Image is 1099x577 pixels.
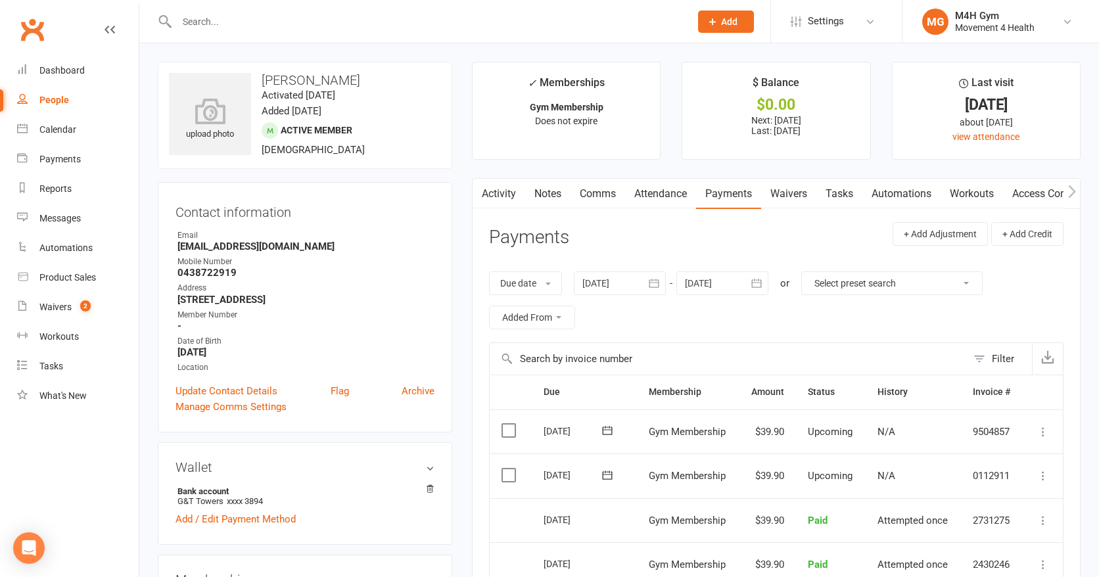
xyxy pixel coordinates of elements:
div: [DATE] [544,465,604,485]
a: Tasks [816,179,862,209]
div: [DATE] [544,553,604,574]
span: Upcoming [808,426,853,438]
div: Filter [992,351,1014,367]
a: What's New [17,381,139,411]
th: Invoice # [961,375,1023,409]
td: 2731275 [961,498,1023,543]
strong: Bank account [177,486,428,496]
span: Does not expire [535,116,597,126]
span: Gym Membership [649,515,726,526]
a: Automations [17,233,139,263]
time: Added [DATE] [262,105,321,117]
th: Due [532,375,637,409]
a: Comms [571,179,625,209]
a: Add / Edit Payment Method [175,511,296,527]
strong: [DATE] [177,346,434,358]
span: 2 [80,300,91,312]
span: [DEMOGRAPHIC_DATA] [262,144,365,156]
div: Messages [39,213,81,223]
div: or [780,275,789,291]
h3: [PERSON_NAME] [169,73,441,87]
div: Open Intercom Messenger [13,532,45,564]
span: Add [721,16,737,27]
div: Dashboard [39,65,85,76]
div: Member Number [177,309,434,321]
a: Archive [402,383,434,399]
div: upload photo [169,98,251,141]
div: about [DATE] [904,115,1068,129]
li: G&T Towers [175,484,434,508]
input: Search by invoice number [490,343,967,375]
a: Automations [862,179,941,209]
th: Amount [739,375,796,409]
strong: [EMAIL_ADDRESS][DOMAIN_NAME] [177,241,434,252]
div: Movement 4 Health [955,22,1035,34]
a: Clubworx [16,13,49,46]
div: Payments [39,154,81,164]
a: Waivers 2 [17,292,139,322]
div: Mobile Number [177,256,434,268]
th: Membership [637,375,739,409]
button: Add [698,11,754,33]
h3: Wallet [175,460,434,474]
a: Dashboard [17,56,139,85]
input: Search... [173,12,681,31]
div: Memberships [528,74,605,99]
button: Filter [967,343,1032,375]
td: 0112911 [961,453,1023,498]
span: xxxx 3894 [227,496,263,506]
button: + Add Credit [991,222,1064,246]
a: Tasks [17,352,139,381]
span: Attempted once [877,515,948,526]
p: Next: [DATE] Last: [DATE] [694,115,858,136]
div: [DATE] [544,421,604,441]
span: Gym Membership [649,426,726,438]
div: Waivers [39,302,72,312]
h3: Contact information [175,200,434,219]
strong: [STREET_ADDRESS] [177,294,434,306]
a: Attendance [625,179,696,209]
th: History [866,375,961,409]
div: $ Balance [753,74,799,98]
span: Paid [808,515,828,526]
span: Upcoming [808,470,853,482]
i: ✓ [528,77,536,89]
div: Email [177,229,434,242]
strong: Gym Membership [530,102,603,112]
div: Calendar [39,124,76,135]
a: view attendance [952,131,1019,142]
th: Status [796,375,865,409]
a: Update Contact Details [175,383,277,399]
h3: Payments [489,227,569,248]
a: Workouts [941,179,1003,209]
span: Paid [808,559,828,570]
a: Workouts [17,322,139,352]
a: Notes [525,179,571,209]
div: Date of Birth [177,335,434,348]
a: Access Control [1003,179,1090,209]
a: Manage Comms Settings [175,399,287,415]
div: [DATE] [904,98,1068,112]
span: N/A [877,470,895,482]
div: Workouts [39,331,79,342]
a: Calendar [17,115,139,145]
div: $0.00 [694,98,858,112]
a: Flag [331,383,349,399]
strong: - [177,320,434,332]
time: Activated [DATE] [262,89,335,101]
span: N/A [877,426,895,438]
div: Tasks [39,361,63,371]
strong: 0438722919 [177,267,434,279]
a: Product Sales [17,263,139,292]
span: Gym Membership [649,470,726,482]
span: Attempted once [877,559,948,570]
div: [DATE] [544,509,604,530]
div: Reports [39,183,72,194]
div: What's New [39,390,87,401]
span: Gym Membership [649,559,726,570]
div: Last visit [959,74,1014,98]
button: Due date [489,271,562,295]
div: M4H Gym [955,10,1035,22]
a: Payments [696,179,761,209]
div: Product Sales [39,272,96,283]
